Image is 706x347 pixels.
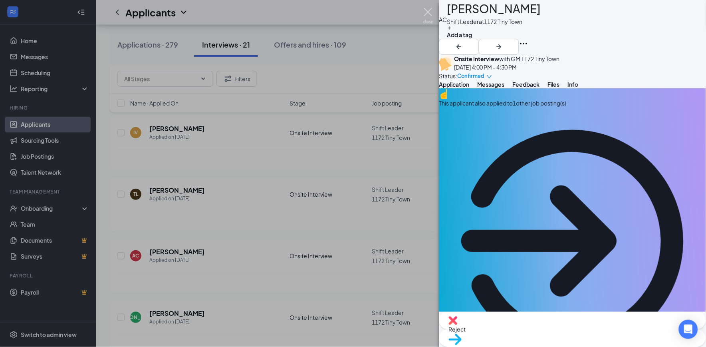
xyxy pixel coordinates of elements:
div: [DATE] 4:00 PM - 4:30 PM [454,63,560,72]
button: ArrowRight [479,39,519,55]
div: Open Intercom Messenger [679,320,698,339]
span: Files [548,81,560,88]
span: Reject [449,325,696,334]
button: ArrowLeftNew [439,39,479,55]
svg: Plus [447,26,452,30]
span: Info [568,81,579,88]
b: Onsite Interview [454,55,500,62]
div: Status : [439,72,458,80]
div: Shift Leader at 1172 Tiny Town [447,18,541,26]
div: with GM 1172 Tiny Town [454,55,560,63]
button: PlusAdd a tag [447,26,472,39]
span: Feedback [513,81,540,88]
span: down [487,74,492,80]
svg: ArrowLeftNew [454,42,464,52]
span: Messages [478,81,505,88]
svg: ArrowRight [494,42,504,52]
div: AC [439,15,447,24]
span: Confirmed [458,72,485,80]
svg: Ellipses [519,39,529,48]
div: This applicant also applied to 1 other job posting(s) [439,99,706,108]
span: Application [439,81,470,88]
